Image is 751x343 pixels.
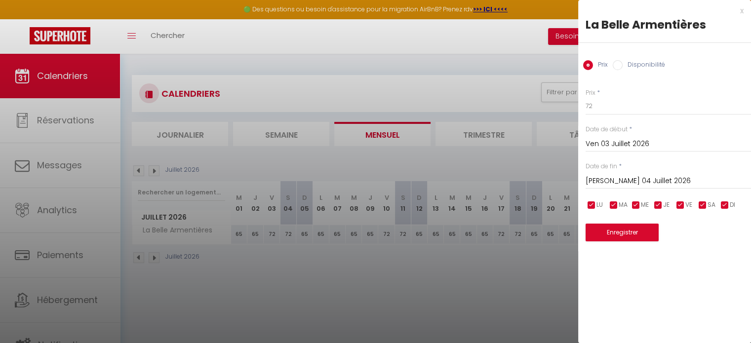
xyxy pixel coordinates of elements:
[578,5,744,17] div: x
[586,224,659,241] button: Enregistrer
[641,200,649,210] span: ME
[619,200,628,210] span: MA
[623,60,665,71] label: Disponibilité
[586,88,595,98] label: Prix
[586,17,744,33] div: La Belle Armentières
[708,200,715,210] span: SA
[596,200,603,210] span: LU
[685,200,692,210] span: VE
[730,200,735,210] span: DI
[586,125,628,134] label: Date de début
[593,60,608,71] label: Prix
[586,162,617,171] label: Date de fin
[663,200,670,210] span: JE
